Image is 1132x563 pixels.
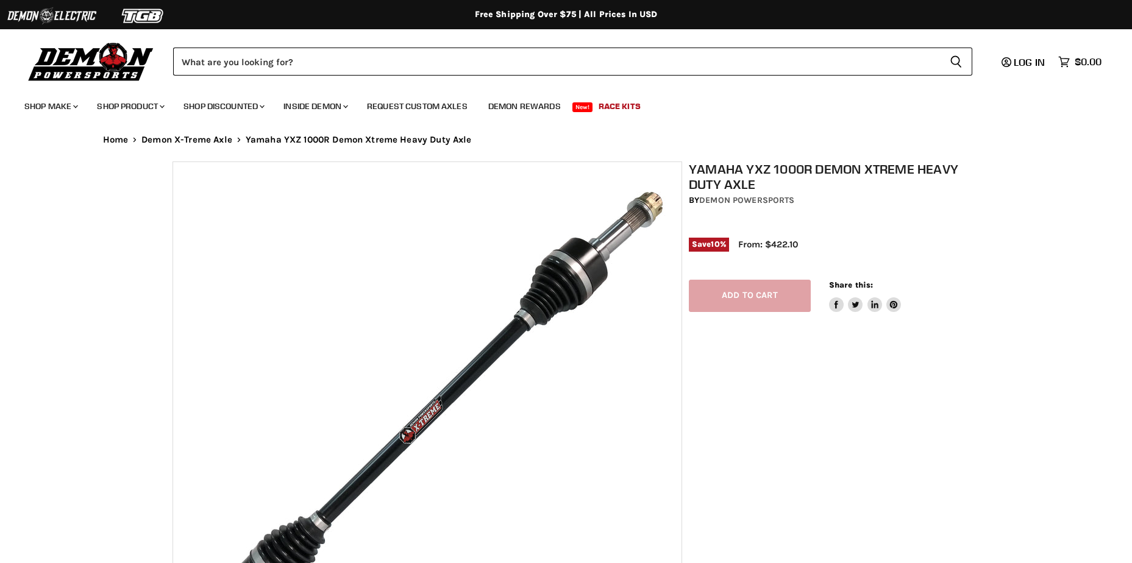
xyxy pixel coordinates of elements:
[1052,53,1108,71] a: $0.00
[88,94,172,119] a: Shop Product
[24,40,158,83] img: Demon Powersports
[79,135,1054,145] nav: Breadcrumbs
[358,94,477,119] a: Request Custom Axles
[572,102,593,112] span: New!
[689,161,967,192] h1: Yamaha YXZ 1000R Demon Xtreme Heavy Duty Axle
[79,9,1054,20] div: Free Shipping Over $75 | All Prices In USD
[141,135,232,145] a: Demon X-Treme Axle
[738,239,798,250] span: From: $422.10
[589,94,650,119] a: Race Kits
[274,94,355,119] a: Inside Demon
[246,135,472,145] span: Yamaha YXZ 1000R Demon Xtreme Heavy Duty Axle
[103,135,129,145] a: Home
[829,280,873,289] span: Share this:
[6,4,98,27] img: Demon Electric Logo 2
[699,195,794,205] a: Demon Powersports
[479,94,570,119] a: Demon Rewards
[996,57,1052,68] a: Log in
[689,238,729,251] span: Save %
[940,48,972,76] button: Search
[1075,56,1102,68] span: $0.00
[174,94,272,119] a: Shop Discounted
[173,48,972,76] form: Product
[173,48,940,76] input: Search
[98,4,189,27] img: TGB Logo 2
[711,239,719,249] span: 10
[829,280,902,312] aside: Share this:
[1014,56,1045,68] span: Log in
[15,89,1098,119] ul: Main menu
[15,94,85,119] a: Shop Make
[689,194,967,207] div: by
